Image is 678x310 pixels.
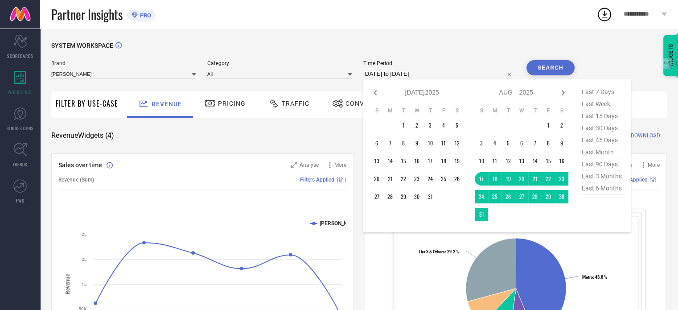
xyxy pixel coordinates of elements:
[579,170,624,182] span: last 3 months
[51,42,113,49] span: SYSTEM WORKSPACE
[488,154,501,168] td: Mon Aug 11 2025
[410,136,423,150] td: Wed Jul 09 2025
[383,190,397,203] td: Mon Jul 28 2025
[410,172,423,186] td: Wed Jul 23 2025
[555,154,568,168] td: Sat Aug 16 2025
[450,107,464,114] th: Saturday
[450,154,464,168] td: Sat Jul 19 2025
[291,162,297,168] svg: Zoom
[555,172,568,186] td: Sat Aug 23 2025
[528,154,542,168] td: Thu Aug 14 2025
[437,107,450,114] th: Friday
[397,119,410,132] td: Tue Jul 01 2025
[51,131,114,140] span: Revenue Widgets ( 4 )
[423,119,437,132] td: Thu Jul 03 2025
[515,172,528,186] td: Wed Aug 20 2025
[579,86,624,98] span: last 7 days
[397,172,410,186] td: Tue Jul 22 2025
[475,172,488,186] td: Sun Aug 17 2025
[138,12,151,19] span: PRO
[383,136,397,150] td: Mon Jul 07 2025
[488,107,501,114] th: Monday
[475,136,488,150] td: Sun Aug 03 2025
[648,162,660,168] span: More
[65,273,71,294] tspan: Revenue
[16,197,25,204] span: FWD
[488,136,501,150] td: Mon Aug 04 2025
[582,275,607,280] text: : 43.8 %
[370,136,383,150] td: Sun Jul 06 2025
[475,154,488,168] td: Sun Aug 10 2025
[488,190,501,203] td: Mon Aug 25 2025
[579,158,624,170] span: last 90 days
[345,177,346,183] span: |
[528,190,542,203] td: Thu Aug 28 2025
[51,60,196,66] span: Brand
[383,172,397,186] td: Mon Jul 21 2025
[450,172,464,186] td: Sat Jul 26 2025
[300,162,319,168] span: Analyse
[437,154,450,168] td: Fri Jul 18 2025
[423,172,437,186] td: Thu Jul 24 2025
[542,107,555,114] th: Friday
[515,107,528,114] th: Wednesday
[82,257,87,262] text: 2L
[579,98,624,110] span: last week
[631,131,660,140] span: DOWNLOAD
[397,190,410,203] td: Tue Jul 29 2025
[383,154,397,168] td: Mon Jul 14 2025
[82,232,87,237] text: 2L
[475,208,488,221] td: Sun Aug 31 2025
[423,190,437,203] td: Thu Jul 31 2025
[555,136,568,150] td: Sat Aug 09 2025
[370,190,383,203] td: Sun Jul 27 2025
[370,87,381,98] div: Previous month
[345,100,389,107] span: Conversion
[475,190,488,203] td: Sun Aug 24 2025
[423,154,437,168] td: Thu Jul 17 2025
[410,154,423,168] td: Wed Jul 16 2025
[320,220,360,227] text: [PERSON_NAME]
[515,154,528,168] td: Wed Aug 13 2025
[579,182,624,194] span: last 6 months
[423,136,437,150] td: Thu Jul 10 2025
[475,107,488,114] th: Sunday
[410,190,423,203] td: Wed Jul 30 2025
[528,172,542,186] td: Thu Aug 21 2025
[397,136,410,150] td: Tue Jul 08 2025
[542,190,555,203] td: Fri Aug 29 2025
[363,60,515,66] span: Time Period
[300,177,334,183] span: Filters Applied
[579,146,624,158] span: last month
[334,162,346,168] span: More
[218,100,246,107] span: Pricing
[555,107,568,114] th: Saturday
[501,136,515,150] td: Tue Aug 05 2025
[528,136,542,150] td: Thu Aug 07 2025
[658,177,660,183] span: |
[423,107,437,114] th: Thursday
[418,249,459,254] text: : 29.2 %
[579,134,624,146] span: last 45 days
[410,119,423,132] td: Wed Jul 02 2025
[555,119,568,132] td: Sat Aug 02 2025
[579,110,624,122] span: last 15 days
[82,282,87,287] text: 1L
[515,136,528,150] td: Wed Aug 06 2025
[7,53,33,59] span: SCORECARDS
[501,172,515,186] td: Tue Aug 19 2025
[437,136,450,150] td: Fri Jul 11 2025
[579,122,624,134] span: last 30 days
[596,6,612,22] div: Open download list
[8,89,33,95] span: WORKSPACE
[542,136,555,150] td: Fri Aug 08 2025
[370,172,383,186] td: Sun Jul 20 2025
[207,60,352,66] span: Category
[542,154,555,168] td: Fri Aug 15 2025
[526,60,575,75] button: Search
[437,172,450,186] td: Fri Jul 25 2025
[528,107,542,114] th: Thursday
[397,107,410,114] th: Tuesday
[370,154,383,168] td: Sun Jul 13 2025
[450,136,464,150] td: Sat Jul 12 2025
